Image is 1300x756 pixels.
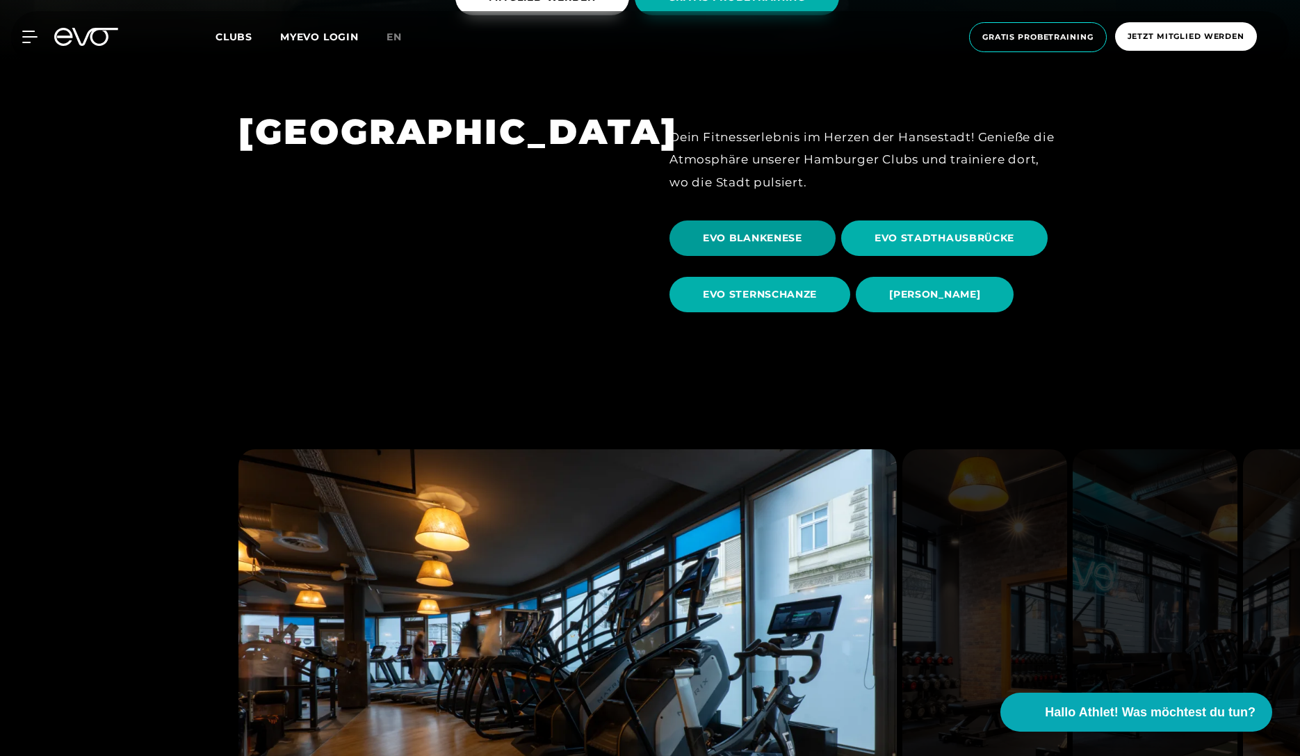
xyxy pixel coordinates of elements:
a: Clubs [216,30,280,43]
span: en [387,31,402,43]
span: Gratis Probetraining [982,31,1094,43]
span: EVO STERNSCHANZE [703,287,817,302]
a: EVO STADTHAUSBRÜCKE [841,210,1053,266]
h1: [GEOGRAPHIC_DATA] [238,109,631,154]
span: [PERSON_NAME] [889,287,980,302]
a: [PERSON_NAME] [856,266,1019,323]
a: EVO BLANKENESE [669,210,841,266]
button: Hallo Athlet! Was möchtest du tun? [1000,693,1272,732]
span: EVO STADTHAUSBRÜCKE [875,231,1014,246]
span: Jetzt Mitglied werden [1128,31,1244,42]
a: en [387,29,419,45]
a: MYEVO LOGIN [280,31,359,43]
span: Hallo Athlet! Was möchtest du tun? [1045,703,1256,722]
a: Gratis Probetraining [965,22,1111,52]
span: EVO BLANKENESE [703,231,802,246]
a: EVO STERNSCHANZE [669,266,856,323]
span: Clubs [216,31,252,43]
a: Jetzt Mitglied werden [1111,22,1261,52]
div: Dein Fitnesserlebnis im Herzen der Hansestadt! Genieße die Atmosphäre unserer Hamburger Clubs und... [669,126,1062,193]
